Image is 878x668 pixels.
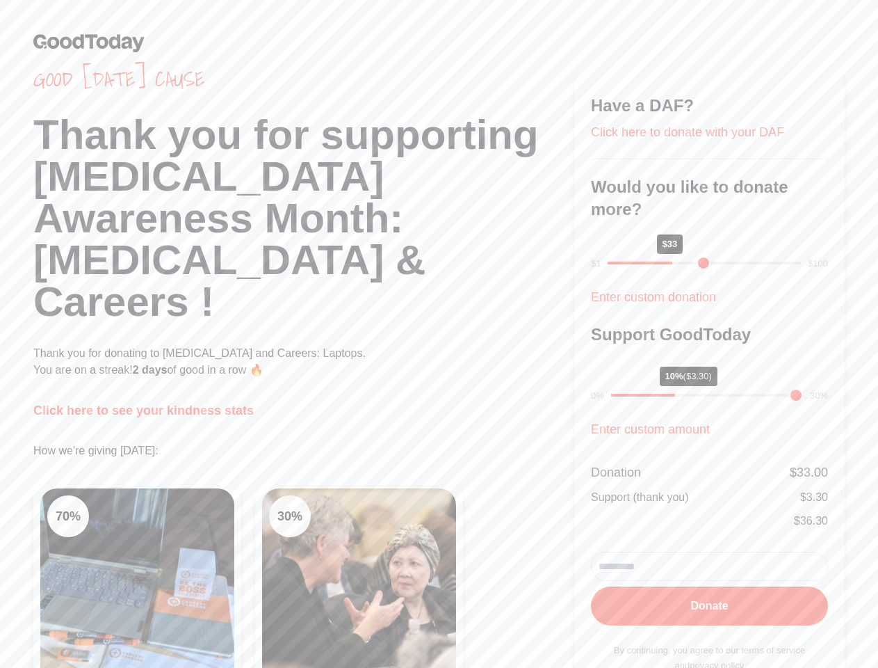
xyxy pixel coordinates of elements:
span: 3.30 [806,491,828,503]
div: $33 [657,234,683,254]
span: 33.00 [797,466,828,479]
div: 0% [591,389,604,403]
div: $1 [591,257,601,271]
h3: Have a DAF? [591,95,828,117]
div: 30 % [269,495,311,537]
div: Donation [591,463,641,482]
a: Click here to donate with your DAF [591,125,784,139]
div: Support (thank you) [591,489,689,506]
div: $100 [808,257,828,271]
a: Enter custom amount [591,422,710,436]
img: GoodToday [33,33,145,52]
a: Enter custom donation [591,290,716,304]
span: ($3.30) [683,371,712,381]
div: $ [790,463,828,482]
h1: Thank you for supporting [MEDICAL_DATA] Awareness Month: [MEDICAL_DATA] & Careers ! [33,114,574,323]
div: $ [800,489,828,506]
span: Good [DATE] cause [33,67,574,92]
div: 30% [810,389,828,403]
span: 2 days [133,364,168,376]
div: 70 % [47,495,89,537]
h3: Would you like to donate more? [591,176,828,221]
div: 10% [660,367,717,386]
a: Click here to see your kindness stats [33,404,254,417]
p: How we're giving [DATE]: [33,443,574,459]
p: Thank you for donating to [MEDICAL_DATA] and Careers: Laptops. You are on a streak! of good in a ... [33,345,574,379]
div: $ [794,513,828,530]
button: Donate [591,587,828,626]
span: 36.30 [800,515,828,527]
h3: Support GoodToday [591,324,828,346]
